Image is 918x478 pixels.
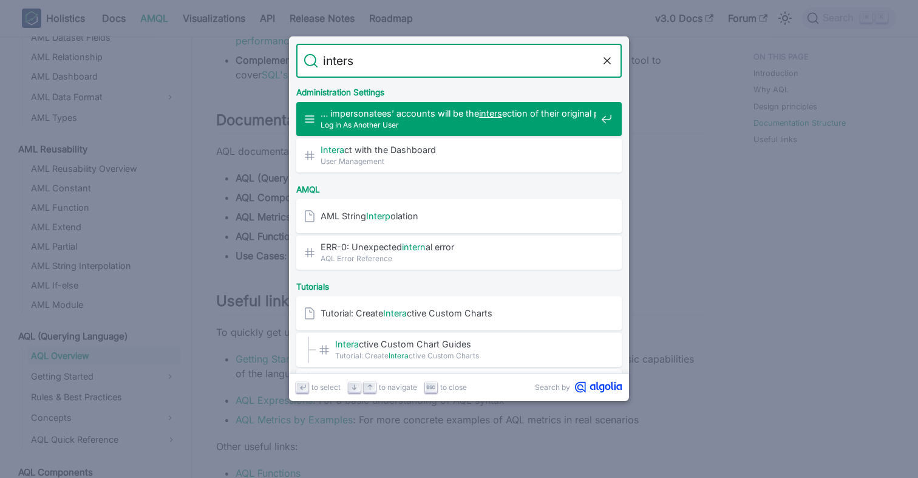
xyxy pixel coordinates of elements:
[296,369,622,403] a: Interval selection​Tutorial: Create Interactive Custom Charts
[296,138,622,172] a: Interact with the Dashboard​User Management
[479,108,502,118] mark: inters
[600,53,614,68] button: Clear the query
[535,381,622,393] a: Search byAlgolia
[296,333,622,367] a: Interactive Custom Chart Guides​Tutorial: CreateInteractive Custom Charts
[335,350,596,361] span: Tutorial: Create ctive Custom Charts
[365,383,375,392] svg: Arrow up
[298,383,307,392] svg: Enter key
[350,383,359,392] svg: Arrow down
[318,44,600,78] input: Search docs
[321,155,596,167] span: User Management
[440,381,467,393] span: to close
[379,381,417,393] span: to navigate
[389,351,409,360] mark: Intera
[294,175,624,199] div: AMQL
[296,102,622,136] a: … impersonatees’ accounts will be theintersection of their original permissions …Log In As Anothe...
[321,119,596,131] span: Log In As Another User
[335,339,359,349] mark: Intera
[321,145,344,155] mark: Intera
[296,296,622,330] a: Tutorial: CreateInteractive Custom Charts
[426,383,435,392] svg: Escape key
[321,253,596,264] span: AQL Error Reference
[335,338,596,350] span: ctive Custom Chart Guides​
[535,381,570,393] span: Search by
[296,199,622,233] a: AML StringInterpolation
[321,108,596,119] span: … impersonatees’ accounts will be the ection of their original permissions …
[402,242,426,252] mark: intern
[575,381,622,393] svg: Algolia
[294,78,624,102] div: Administration Settings
[294,272,624,296] div: Tutorials
[321,144,596,155] span: ct with the Dashboard​
[321,241,596,253] span: ERR-0: Unexpected al error​
[311,381,341,393] span: to select
[321,210,596,222] span: AML String olation
[296,236,622,270] a: ERR-0: Unexpectedinternal error​AQL Error Reference
[383,308,407,318] mark: Intera
[321,307,596,319] span: Tutorial: Create ctive Custom Charts
[366,211,390,221] mark: Interp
